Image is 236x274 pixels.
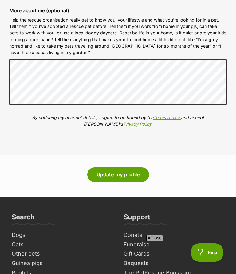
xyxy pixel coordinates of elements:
iframe: Advertisement [6,243,230,271]
a: Dogs [9,230,115,240]
span: Close [146,235,163,241]
h3: Support [124,213,150,225]
h3: Search [12,213,35,225]
iframe: Help Scout Beacon - Open [191,243,224,262]
a: Fundraise [121,240,227,249]
a: Terms of Use [153,115,181,120]
button: Update my profile [87,167,149,182]
a: Privacy Policy. [123,121,153,127]
p: Help the rescue organisation really get to know you, your lifestyle and what you’re looking for i... [9,17,227,56]
label: More about me (optional) [9,8,227,13]
p: By updating my account details, I agree to be bound by the and accept [PERSON_NAME]'s [9,114,227,127]
a: Cats [9,240,115,249]
a: Donate [121,230,227,240]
